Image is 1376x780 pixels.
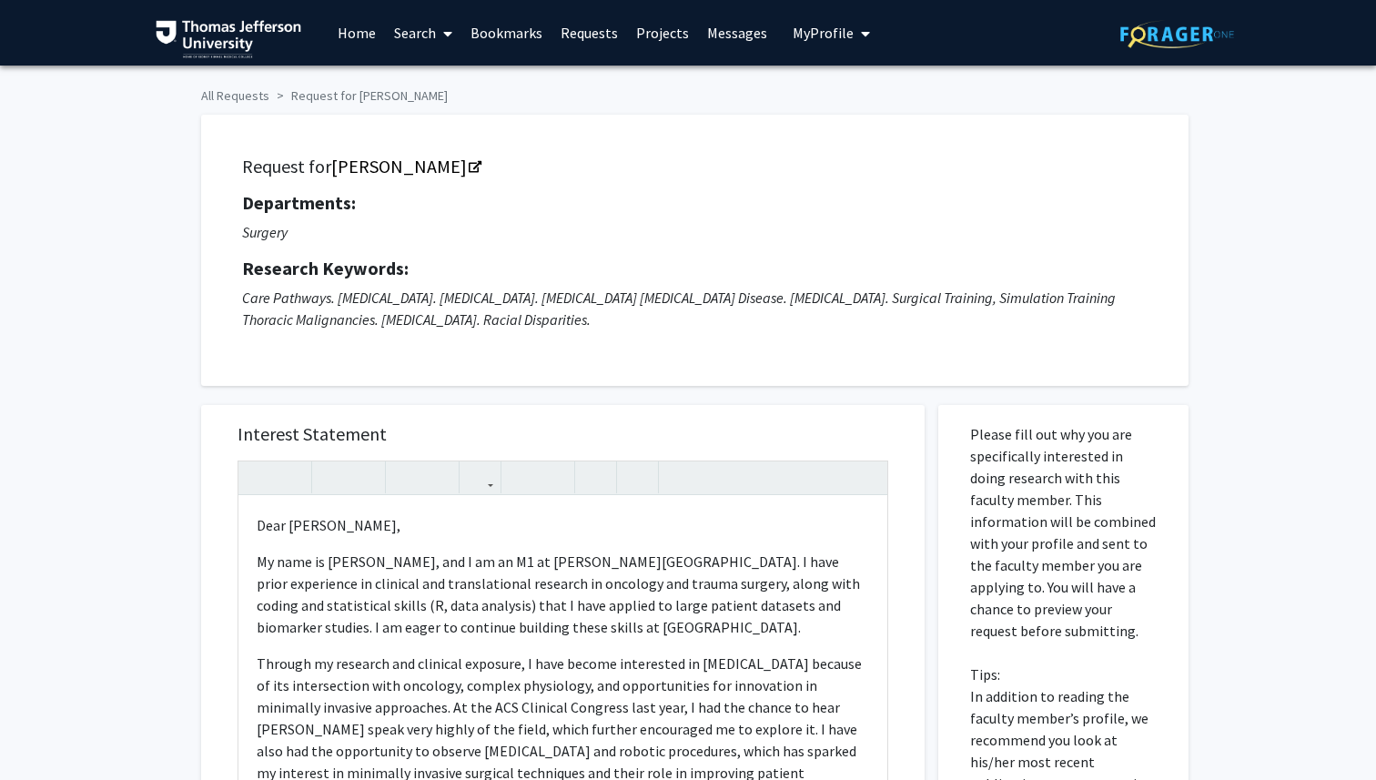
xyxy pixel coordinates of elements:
img: Thomas Jefferson University Logo [156,20,301,58]
a: Home [329,1,385,65]
ol: breadcrumb [201,79,1175,106]
span: My Profile [793,24,854,42]
button: Remove format [580,461,612,493]
iframe: Chat [14,698,77,766]
p: My name is [PERSON_NAME], and I am an M1 at [PERSON_NAME][GEOGRAPHIC_DATA]. I have prior experien... [257,551,869,638]
a: Messages [698,1,776,65]
h5: Interest Statement [238,423,888,445]
button: Subscript [422,461,454,493]
a: Requests [551,1,627,65]
button: Superscript [390,461,422,493]
a: Search [385,1,461,65]
button: Redo (Ctrl + Y) [275,461,307,493]
button: Undo (Ctrl + Z) [243,461,275,493]
img: ForagerOne Logo [1120,20,1234,48]
button: Emphasis (Ctrl + I) [349,461,380,493]
a: Projects [627,1,698,65]
a: All Requests [201,87,269,104]
p: Dear [PERSON_NAME], [257,514,869,536]
li: Request for [PERSON_NAME] [269,86,448,106]
button: Fullscreen [851,461,883,493]
button: Insert horizontal rule [622,461,653,493]
button: Ordered list [538,461,570,493]
i: Surgery [242,223,288,241]
button: Unordered list [506,461,538,493]
i: Care Pathways. [MEDICAL_DATA]. [MEDICAL_DATA]. [MEDICAL_DATA] [MEDICAL_DATA] Disease. [MEDICAL_DA... [242,289,1116,329]
a: Bookmarks [461,1,551,65]
button: Link [464,461,496,493]
h5: Request for [242,156,1148,177]
a: Opens in a new tab [331,155,480,177]
button: Strong (Ctrl + B) [317,461,349,493]
strong: Research Keywords: [242,257,409,279]
strong: Departments: [242,191,356,214]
